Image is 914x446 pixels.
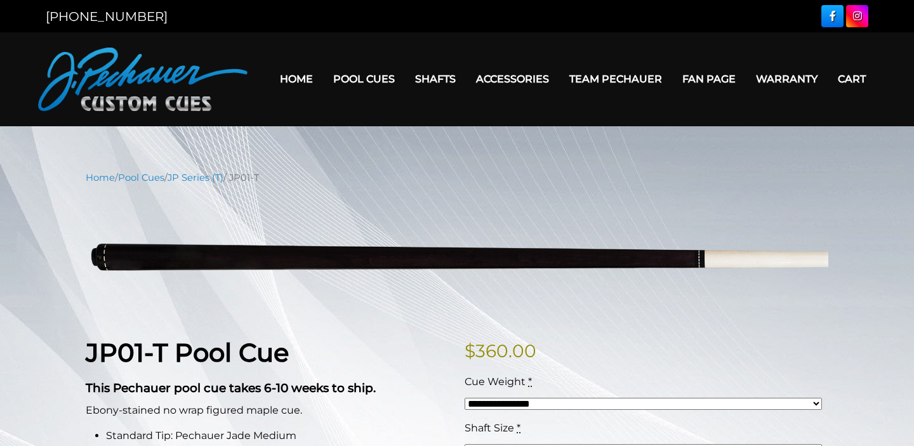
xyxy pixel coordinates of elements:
[465,340,536,362] bdi: 360.00
[270,63,323,95] a: Home
[86,171,828,185] nav: Breadcrumb
[86,381,376,395] strong: This Pechauer pool cue takes 6-10 weeks to ship.
[465,340,475,362] span: $
[168,172,223,183] a: JP Series (T)
[528,376,532,388] abbr: required
[672,63,746,95] a: Fan Page
[323,63,405,95] a: Pool Cues
[86,403,449,418] p: Ebony-stained no wrap figured maple cue.
[465,376,526,388] span: Cue Weight
[405,63,466,95] a: Shafts
[106,428,449,443] li: Standard Tip: Pechauer Jade Medium
[46,9,168,24] a: [PHONE_NUMBER]
[559,63,672,95] a: Team Pechauer
[86,337,289,368] strong: JP01-T Pool Cue
[828,63,876,95] a: Cart
[38,48,248,111] img: Pechauer Custom Cues
[746,63,828,95] a: Warranty
[465,422,514,434] span: Shaft Size
[86,172,115,183] a: Home
[86,194,828,318] img: jp01-T-1.png
[466,63,559,95] a: Accessories
[517,422,520,434] abbr: required
[118,172,164,183] a: Pool Cues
